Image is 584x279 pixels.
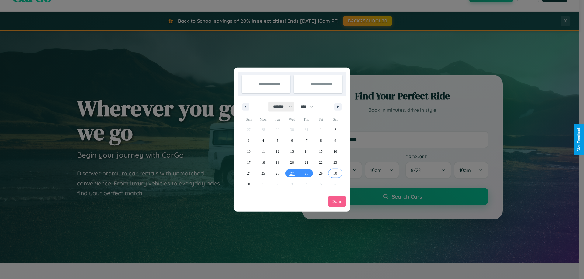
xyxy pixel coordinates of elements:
[291,135,293,146] span: 6
[242,114,256,124] span: Sun
[328,157,342,168] button: 23
[319,146,323,157] span: 15
[247,179,251,190] span: 31
[299,135,314,146] button: 7
[261,168,265,179] span: 25
[256,135,270,146] button: 4
[247,168,251,179] span: 24
[299,114,314,124] span: Thu
[276,157,280,168] span: 19
[270,146,285,157] button: 12
[290,157,294,168] span: 20
[319,157,323,168] span: 22
[290,146,294,157] span: 13
[276,146,280,157] span: 12
[247,157,251,168] span: 17
[285,146,299,157] button: 13
[334,135,336,146] span: 9
[314,168,328,179] button: 29
[285,168,299,179] button: 27
[328,114,342,124] span: Sat
[299,168,314,179] button: 28
[242,135,256,146] button: 3
[242,168,256,179] button: 24
[276,168,280,179] span: 26
[328,124,342,135] button: 2
[328,146,342,157] button: 16
[277,135,279,146] span: 5
[334,124,336,135] span: 2
[314,135,328,146] button: 8
[577,127,581,152] div: Give Feedback
[256,114,270,124] span: Mon
[262,135,264,146] span: 4
[256,157,270,168] button: 18
[247,146,251,157] span: 10
[320,124,322,135] span: 1
[270,114,285,124] span: Tue
[304,168,308,179] span: 28
[314,124,328,135] button: 1
[261,157,265,168] span: 18
[333,168,337,179] span: 30
[242,157,256,168] button: 17
[328,135,342,146] button: 9
[248,135,250,146] span: 3
[328,168,342,179] button: 30
[320,135,322,146] span: 8
[242,179,256,190] button: 31
[305,135,307,146] span: 7
[314,146,328,157] button: 15
[270,157,285,168] button: 19
[314,157,328,168] button: 22
[304,157,308,168] span: 21
[261,146,265,157] span: 11
[242,146,256,157] button: 10
[256,146,270,157] button: 11
[270,168,285,179] button: 26
[290,168,294,179] span: 27
[304,146,308,157] span: 14
[299,157,314,168] button: 21
[333,146,337,157] span: 16
[256,168,270,179] button: 25
[285,157,299,168] button: 20
[285,135,299,146] button: 6
[319,168,323,179] span: 29
[314,114,328,124] span: Fri
[333,157,337,168] span: 23
[299,146,314,157] button: 14
[270,135,285,146] button: 5
[285,114,299,124] span: Wed
[328,196,346,207] button: Done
